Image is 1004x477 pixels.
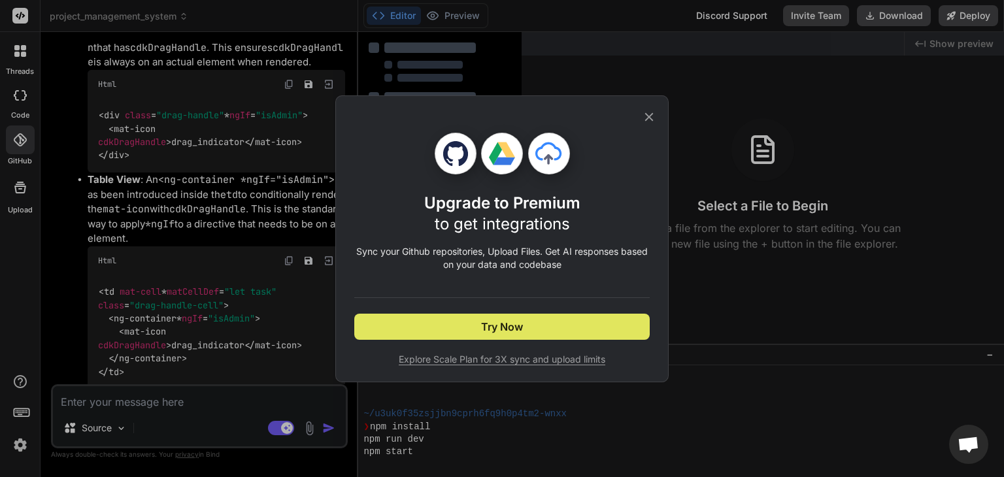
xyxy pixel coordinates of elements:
div: Open chat [949,425,988,464]
span: Try Now [481,319,523,335]
button: Try Now [354,314,650,340]
span: Explore Scale Plan for 3X sync and upload limits [354,353,650,366]
p: Sync your Github repositories, Upload Files. Get AI responses based on your data and codebase [354,245,650,271]
span: to get integrations [435,214,570,233]
h1: Upgrade to Premium [424,193,580,235]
